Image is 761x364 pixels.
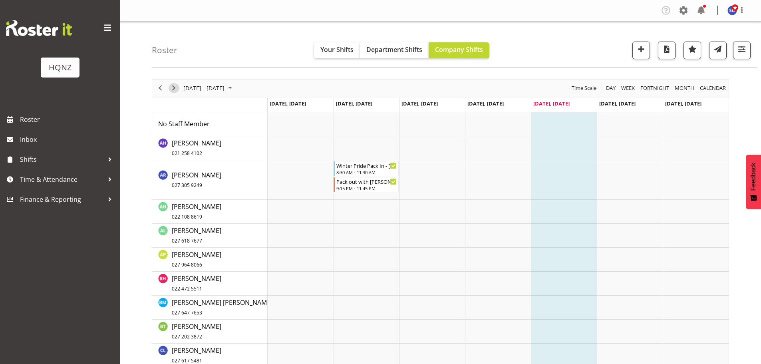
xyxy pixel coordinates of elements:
a: [PERSON_NAME]027 618 7677 [172,226,221,245]
a: [PERSON_NAME]022 472 5511 [172,274,221,293]
div: 9:15 PM - 11:45 PM [336,185,397,191]
span: No Staff Member [158,119,210,128]
img: Rosterit website logo [6,20,72,36]
a: [PERSON_NAME]021 258 4102 [172,138,221,157]
div: Winter Pride Pack In - [GEOGRAPHIC_DATA] [336,161,397,169]
span: Fortnight [640,83,670,93]
span: [DATE], [DATE] [401,100,438,107]
span: 022 108 8619 [172,213,202,220]
button: Filter Shifts [733,42,751,59]
span: Your Shifts [320,45,354,54]
span: Shifts [20,153,104,165]
span: 027 202 3872 [172,333,202,340]
div: previous period [153,80,167,97]
a: [PERSON_NAME]022 108 8619 [172,202,221,221]
span: [DATE], [DATE] [599,100,636,107]
div: Alex Romanytchev"s event - Pack out with Kate - $40/hour - 6079 Begin From Friday, August 22, 202... [334,177,399,192]
div: 8:30 AM - 11:30 AM [336,169,397,175]
span: [PERSON_NAME] [PERSON_NAME] [172,298,272,316]
span: [PERSON_NAME] [172,322,221,340]
span: 027 647 7653 [172,309,202,316]
span: 027 618 7677 [172,237,202,244]
td: Amanda Horan resource [152,200,268,224]
a: No Staff Member [158,119,210,129]
span: Feedback [750,163,757,191]
span: [PERSON_NAME] [172,274,221,292]
td: Bayley McDonald resource [152,296,268,320]
span: Company Shifts [435,45,483,54]
img: simone-dekker10433.jpg [727,6,737,15]
a: [PERSON_NAME] [PERSON_NAME]027 647 7653 [172,298,272,317]
div: Alex Romanytchev"s event - Winter Pride Pack In - Memorial Hall Begin From Friday, August 22, 202... [334,161,399,176]
span: Roster [20,113,116,125]
button: Previous [155,83,166,93]
span: 027 964 8066 [172,261,202,268]
span: [DATE], [DATE] [533,100,570,107]
span: [PERSON_NAME] [172,171,221,189]
span: Day [605,83,616,93]
span: Time Scale [571,83,597,93]
span: Month [674,83,695,93]
div: next period [167,80,181,97]
button: Company Shifts [429,42,489,58]
button: Time Scale [570,83,598,93]
span: [PERSON_NAME] [172,202,221,221]
td: Ana Ledesma resource [152,224,268,248]
button: Department Shifts [360,42,429,58]
div: HQNZ [49,62,72,74]
span: [PERSON_NAME] [172,226,221,245]
span: [DATE], [DATE] [665,100,701,107]
h4: Roster [152,46,177,55]
td: Anthony Paul Mitchell resource [152,248,268,272]
span: [DATE], [DATE] [467,100,504,107]
button: Fortnight [639,83,671,93]
span: 021 258 4102 [172,150,202,157]
td: Ben Traill resource [152,320,268,344]
button: Next [169,83,179,93]
a: [PERSON_NAME]027 964 8066 [172,250,221,269]
button: Send a list of all shifts for the selected filtered period to all rostered employees. [709,42,727,59]
button: Timeline Week [620,83,636,93]
span: Department Shifts [366,45,422,54]
button: August 2025 [182,83,236,93]
button: Feedback - Show survey [746,155,761,209]
div: August 21 - 27, 2025 [181,80,237,97]
td: Barbara Hillcoat resource [152,272,268,296]
span: [PERSON_NAME] [172,250,221,269]
span: 022 472 5511 [172,285,202,292]
div: Pack out with [PERSON_NAME] - $40/hour - 6079 [336,177,397,185]
span: calendar [699,83,727,93]
td: No Staff Member resource [152,112,268,136]
button: Month [699,83,727,93]
a: [PERSON_NAME]027 305 9249 [172,170,221,189]
span: Inbox [20,133,116,145]
button: Highlight an important date within the roster. [684,42,701,59]
button: Add a new shift [632,42,650,59]
td: Alanna Haysmith resource [152,136,268,160]
span: [DATE], [DATE] [270,100,306,107]
span: 027 617 5481 [172,357,202,364]
span: [PERSON_NAME] [172,139,221,157]
span: [DATE] - [DATE] [183,83,225,93]
span: Finance & Reporting [20,193,104,205]
button: Timeline Month [674,83,696,93]
button: Download a PDF of the roster according to the set date range. [658,42,676,59]
button: Your Shifts [314,42,360,58]
span: 027 305 9249 [172,182,202,189]
span: [DATE], [DATE] [336,100,372,107]
td: Alex Romanytchev resource [152,160,268,200]
span: Week [620,83,636,93]
a: [PERSON_NAME]027 202 3872 [172,322,221,341]
button: Timeline Day [605,83,617,93]
span: Time & Attendance [20,173,104,185]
